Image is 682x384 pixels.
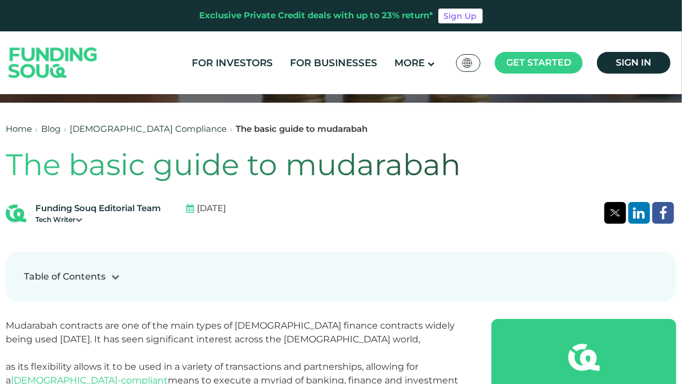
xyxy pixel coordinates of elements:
[610,209,620,216] img: twitter
[568,342,600,373] img: fsicon
[462,58,473,68] img: SA Flag
[597,52,671,74] a: Sign in
[506,57,571,68] span: Get started
[288,54,381,72] a: For Businesses
[24,270,106,284] div: Table of Contents
[70,123,227,134] a: [DEMOGRAPHIC_DATA] Compliance
[200,9,434,22] div: Exclusive Private Credit deals with up to 23% return*
[616,57,652,68] span: Sign in
[41,123,60,134] a: Blog
[236,123,368,136] div: The basic guide to mudarabah
[35,215,161,225] div: Tech Writer
[395,57,425,68] span: More
[197,202,226,215] span: [DATE]
[6,123,32,134] a: Home
[6,203,26,224] img: Blog Author
[189,54,276,72] a: For Investors
[35,202,161,215] div: Funding Souq Editorial Team
[438,9,483,23] a: Sign Up
[6,147,676,183] h1: The basic guide to mudarabah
